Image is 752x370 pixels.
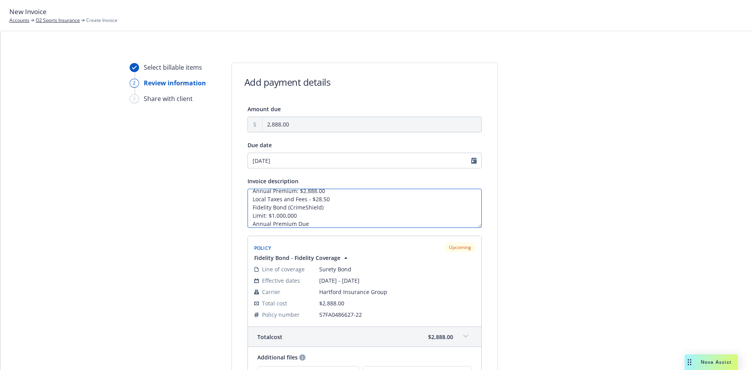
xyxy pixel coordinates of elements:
a: Accounts [9,17,29,24]
h1: Add payment details [244,76,331,88]
textarea: Enter invoice description here [248,189,482,228]
span: New Invoice [9,7,47,17]
span: Invoice description [248,177,298,185]
span: Total cost [262,299,287,307]
span: Additional files [257,353,298,361]
div: Select billable items [144,63,202,72]
span: Amount due [248,105,281,113]
span: Surety Bond [319,265,475,273]
span: 57FA0486627-22 [319,310,475,319]
span: Effective dates [262,276,300,285]
span: Hartford Insurance Group [319,288,475,296]
input: 0.00 [262,117,481,132]
button: Fidelity Bond - Fidelity Coverage [254,254,350,262]
span: Policy [254,245,271,251]
span: Fidelity Bond - Fidelity Coverage [254,254,340,262]
span: Policy number [262,310,300,319]
div: Totalcost$2,888.00 [248,327,481,347]
span: Total cost [257,333,282,341]
div: Drag to move [685,354,694,370]
input: MM/DD/YYYY [248,153,482,168]
span: $2,888.00 [428,333,453,341]
span: Line of coverage [262,265,305,273]
span: Nova Assist [701,359,732,365]
div: Share with client [144,94,193,103]
button: Nova Assist [685,354,738,370]
span: Carrier [262,288,280,296]
a: O2 Sports Insurance [36,17,80,24]
div: 3 [130,94,139,103]
div: 2 [130,79,139,88]
div: Review information [144,78,206,88]
span: Create Invoice [86,17,117,24]
span: [DATE] - [DATE] [319,276,475,285]
span: Due date [248,141,272,149]
span: $2,888.00 [319,300,344,307]
div: Upcoming [445,242,475,252]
